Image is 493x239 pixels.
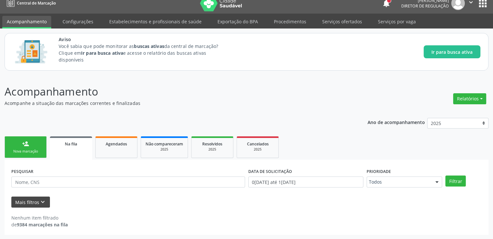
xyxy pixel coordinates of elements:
input: Nome, CNS [11,176,245,188]
a: Serviços por vaga [373,16,420,27]
a: Acompanhamento [2,16,51,28]
label: DATA DE SOLICITAÇÃO [248,166,292,176]
span: Cancelados [247,141,269,147]
strong: Ir para busca ativa [81,50,123,56]
div: 2025 [196,147,229,152]
div: Nova marcação [9,149,42,154]
label: PESQUISAR [11,166,33,176]
div: 2025 [146,147,183,152]
button: Ir para busca ativa [424,45,480,58]
img: Imagem de CalloutCard [13,37,50,66]
p: Você sabia que pode monitorar as da central de marcação? Clique em e acesse o relatório das busca... [59,43,230,63]
input: Selecione um intervalo [248,176,363,188]
span: Ir para busca ativa [431,49,473,55]
div: Nenhum item filtrado [11,214,68,221]
button: Relatórios [453,93,486,104]
p: Acompanhamento [5,84,343,100]
a: Exportação do BPA [213,16,263,27]
a: Estabelecimentos e profissionais de saúde [105,16,206,27]
button: Filtrar [445,176,466,187]
div: 2025 [241,147,274,152]
span: Aviso [59,36,230,43]
span: Central de Marcação [17,0,56,6]
span: Todos [369,179,429,185]
span: Diretor de regulação [401,3,449,9]
span: Agendados [106,141,127,147]
p: Ano de acompanhamento [368,118,425,126]
a: Serviços ofertados [318,16,367,27]
strong: buscas ativas [134,43,164,49]
button: Mais filtroskeyboard_arrow_down [11,197,50,208]
div: de [11,221,68,228]
span: Na fila [65,141,77,147]
label: Prioridade [367,166,391,176]
strong: 9384 marcações na fila [17,222,68,228]
div: person_add [22,140,29,147]
span: Não compareceram [146,141,183,147]
span: Resolvidos [202,141,222,147]
a: Configurações [58,16,98,27]
a: Procedimentos [269,16,311,27]
i: keyboard_arrow_down [39,199,46,206]
p: Acompanhe a situação das marcações correntes e finalizadas [5,100,343,107]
